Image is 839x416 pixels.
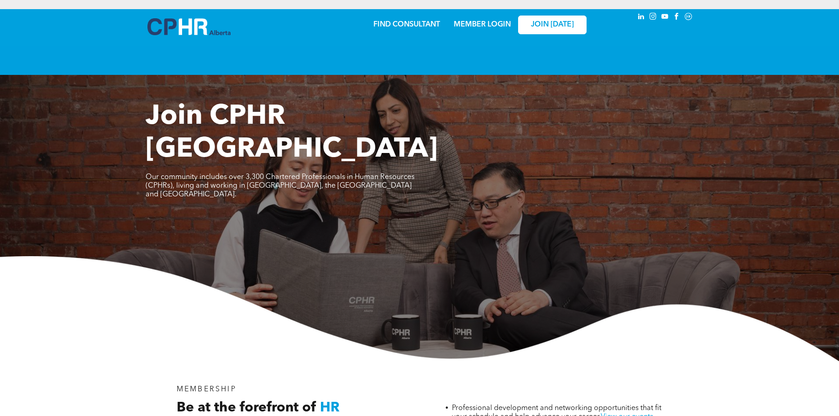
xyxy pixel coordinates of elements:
[373,21,440,28] a: FIND CONSULTANT
[531,21,574,29] span: JOIN [DATE]
[660,11,670,24] a: youtube
[146,103,438,163] span: Join CPHR [GEOGRAPHIC_DATA]
[671,11,682,24] a: facebook
[146,174,414,198] span: Our community includes over 3,300 Chartered Professionals in Human Resources (CPHRs), living and ...
[518,16,587,34] a: JOIN [DATE]
[636,11,646,24] a: linkedin
[648,11,658,24] a: instagram
[454,21,511,28] a: MEMBER LOGIN
[177,401,316,415] span: Be at the forefront of
[683,11,693,24] a: Social network
[320,401,340,415] span: HR
[147,18,231,35] img: A blue and white logo for cp alberta
[177,386,236,393] span: MEMBERSHIP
